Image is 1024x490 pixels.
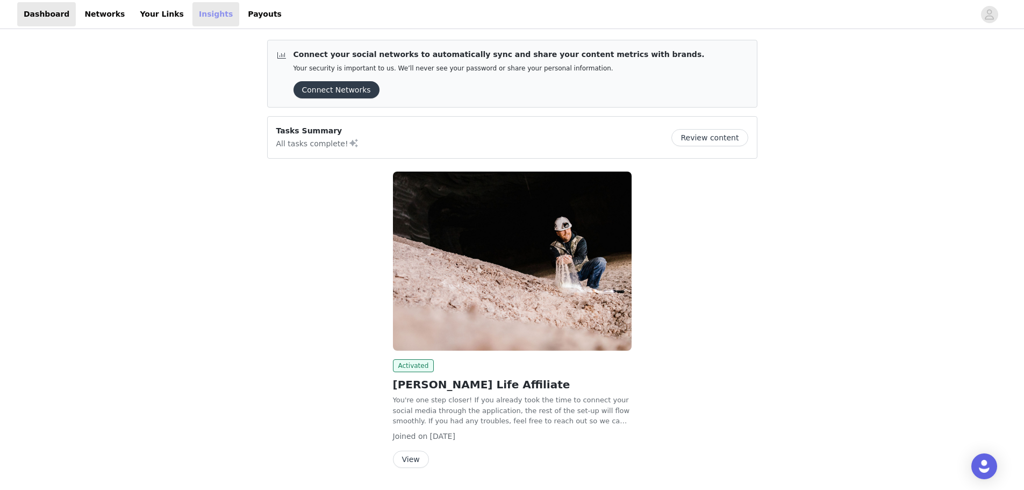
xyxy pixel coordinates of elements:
[393,451,429,468] button: View
[293,49,705,60] p: Connect your social networks to automatically sync and share your content metrics with brands.
[192,2,239,26] a: Insights
[78,2,131,26] a: Networks
[293,81,379,98] button: Connect Networks
[393,456,429,464] a: View
[393,359,434,372] span: Activated
[393,377,632,393] h2: [PERSON_NAME] Life Affiliate
[133,2,190,26] a: Your Links
[241,2,288,26] a: Payouts
[671,129,748,146] button: Review content
[971,453,997,479] div: Open Intercom Messenger
[17,2,76,26] a: Dashboard
[393,172,632,351] img: Real Salt
[984,6,994,23] div: avatar
[276,137,359,150] p: All tasks complete!
[393,432,428,441] span: Joined on
[276,125,359,137] p: Tasks Summary
[293,65,705,73] p: Your security is important to us. We’ll never see your password or share your personal information.
[393,395,632,427] p: You're one step closer! If you already took the time to connect your social media through the app...
[430,432,455,441] span: [DATE]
